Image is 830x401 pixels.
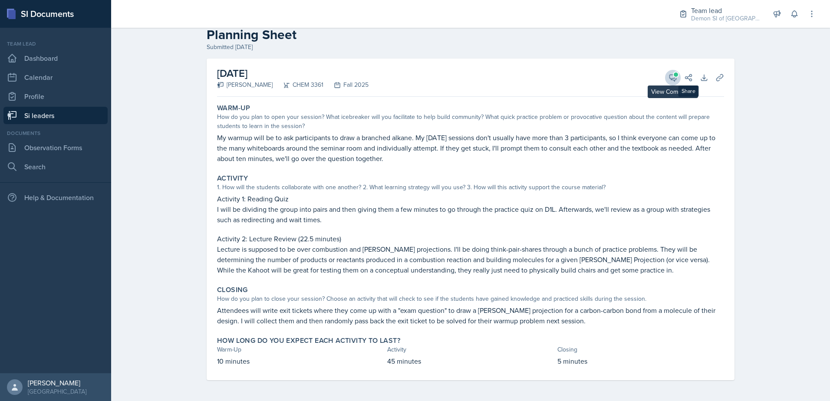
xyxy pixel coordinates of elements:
a: Calendar [3,69,108,86]
p: 5 minutes [557,356,724,366]
a: Si leaders [3,107,108,124]
div: CHEM 3361 [273,80,323,89]
div: Documents [3,129,108,137]
div: Closing [557,345,724,354]
a: Search [3,158,108,175]
div: [PERSON_NAME] [217,80,273,89]
label: Closing [217,286,248,294]
div: How do you plan to close your session? Choose an activity that will check to see if the students ... [217,294,724,303]
div: [GEOGRAPHIC_DATA] [28,387,86,396]
p: Lecture is supposed to be over combustion and [PERSON_NAME] projections. I'll be doing think-pair... [217,244,724,275]
p: Attendees will write exit tickets where they come up with a "exam question" to draw a [PERSON_NAM... [217,305,724,326]
div: Demon SI of [GEOGRAPHIC_DATA] / Fall 2025 [691,14,761,23]
button: Share [681,70,696,85]
div: Fall 2025 [323,80,369,89]
p: 10 minutes [217,356,384,366]
a: Profile [3,88,108,105]
div: Warm-Up [217,345,384,354]
p: Activity 2: Lecture Review (22.5 minutes) [217,233,724,244]
div: Activity [387,345,554,354]
div: [PERSON_NAME] [28,378,86,387]
h2: [DATE] [217,66,369,81]
button: View Comments [665,70,681,85]
p: I will be dividing the group into pairs and then giving them a few minutes to go through the prac... [217,204,724,225]
div: Team lead [691,5,761,16]
div: Team lead [3,40,108,48]
div: How do you plan to open your session? What icebreaker will you facilitate to help build community... [217,112,724,131]
label: Warm-Up [217,104,250,112]
label: How long do you expect each activity to last? [217,336,400,345]
h2: Planning Sheet [207,27,734,43]
label: Activity [217,174,248,183]
div: Help & Documentation [3,189,108,206]
a: Dashboard [3,49,108,67]
div: Submitted [DATE] [207,43,734,52]
div: 1. How will the students collaborate with one another? 2. What learning strategy will you use? 3.... [217,183,724,192]
p: Activity 1: Reading Quiz [217,194,724,204]
a: Observation Forms [3,139,108,156]
p: My warmup will be to ask participants to draw a branched alkane. My [DATE] sessions don't usually... [217,132,724,164]
p: 45 minutes [387,356,554,366]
